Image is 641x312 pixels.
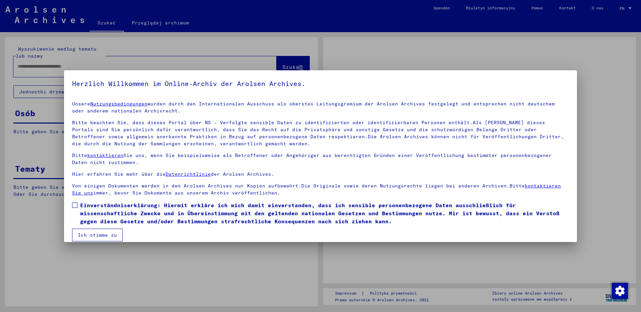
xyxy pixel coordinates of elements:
p: Bitte Sie uns, wenn Sie beispielsweise als Betroffener oder Angehöriger aus berechtigten Gründen ... [72,152,569,166]
p: Von einigen Dokumenten werden in den Arolsen Archives nur Kopien aufbewahrt.Die Originale sowie d... [72,182,569,197]
img: Zmienianie zgody [612,283,628,299]
a: kontaktieren [87,152,123,158]
font: Einverständniserklärung: Hiermit erkläre ich mich damit einverstanden, dass ich sensible personen... [80,202,560,225]
a: Datenrichtlinie [166,171,211,177]
button: Ich stimme zu [72,229,123,241]
p: Hier erfahren Sie mehr über die der Arolsen Archives. [72,171,569,178]
h5: Herzlich Willkommen im Online-Archiv der Arolsen Archives. [72,78,569,89]
a: kontaktieren Sie uns [72,183,561,196]
p: Bitte beachten Sie, dass dieses Portal über NS - Verfolgte sensible Daten zu identifizierten oder... [72,119,569,147]
p: Unsere wurden durch den Internationalen Ausschuss als oberstes Leitungsgremium der Arolsen Archiv... [72,100,569,114]
a: Nutzungsbedingungen [90,101,148,107]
